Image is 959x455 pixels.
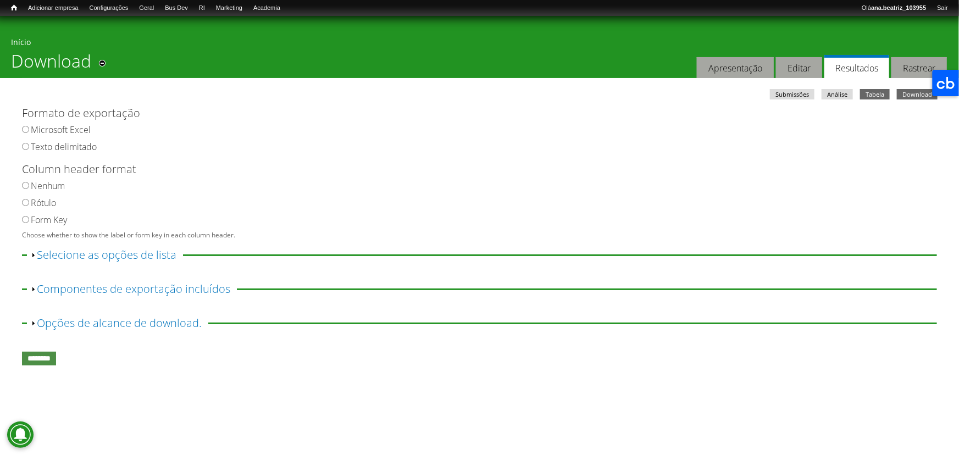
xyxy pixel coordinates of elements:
[697,57,774,79] a: Apresentação
[37,281,230,296] a: Componentes de exportação incluídos
[37,315,202,330] a: Opções de alcance de download.
[11,4,17,12] span: Início
[159,3,193,14] a: Bus Dev
[22,231,930,240] div: Choose whether to show the label or form key in each column header.
[5,3,23,13] a: Início
[134,3,159,14] a: Geral
[860,89,890,99] a: Tabela
[23,3,84,14] a: Adicionar empresa
[770,89,814,99] a: Submissões
[22,161,919,177] label: Column header format
[11,37,31,47] a: Início
[776,57,822,79] a: Editar
[822,89,853,99] a: Análise
[248,3,286,14] a: Academia
[856,3,932,14] a: Oláana.beatriz_103955
[824,55,889,79] a: Resultados
[11,51,91,78] h1: Download
[891,57,947,79] a: Rastrear
[871,4,926,11] strong: ana.beatriz_103955
[84,3,134,14] a: Configurações
[31,197,56,209] label: Rótulo
[22,105,919,121] label: Formato de exportação
[31,214,67,226] label: Form Key
[932,3,954,14] a: Sair
[31,124,91,136] label: Microsoft Excel
[897,89,938,99] a: Download
[210,3,248,14] a: Marketing
[31,141,97,153] label: Texto delimitado
[37,247,176,262] a: Selecione as opções de lista
[193,3,210,14] a: RI
[31,180,65,192] label: Nenhum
